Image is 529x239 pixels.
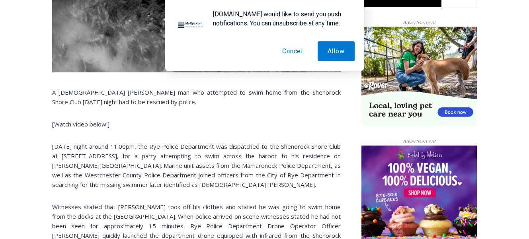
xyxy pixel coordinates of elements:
[208,79,369,97] span: Intern @ [DOMAIN_NAME]
[242,8,277,31] h4: Book [PERSON_NAME]'s Good Humor for Your Event
[2,82,78,112] span: Open Tues. - Sun. [PHONE_NUMBER]
[52,142,341,189] p: [DATE] night around 11:00pm, the Rye Police Department was dispatched to the Shenorock Shore Club...
[236,2,287,36] a: Book [PERSON_NAME]'s Good Humor for Your Event
[52,14,197,22] div: Birthdays, Graduations, Any Private Event
[52,119,341,129] p: [Watch video below.]
[175,10,207,41] img: notification icon
[0,80,80,99] a: Open Tues. - Sun. [PHONE_NUMBER]
[191,77,386,99] a: Intern @ [DOMAIN_NAME]
[272,41,313,61] button: Cancel
[201,0,376,77] div: "The first chef I interviewed talked about coming to [GEOGRAPHIC_DATA] from [GEOGRAPHIC_DATA] in ...
[395,138,443,145] span: Advertisement
[82,50,113,95] div: "clearly one of the favorites in the [GEOGRAPHIC_DATA] neighborhood"
[52,87,341,107] p: A [DEMOGRAPHIC_DATA] [PERSON_NAME] man who attempted to swim home from the Shenorock Shore Club [...
[318,41,355,61] button: Allow
[207,10,355,28] div: [DOMAIN_NAME] would like to send you push notifications. You can unsubscribe at any time.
